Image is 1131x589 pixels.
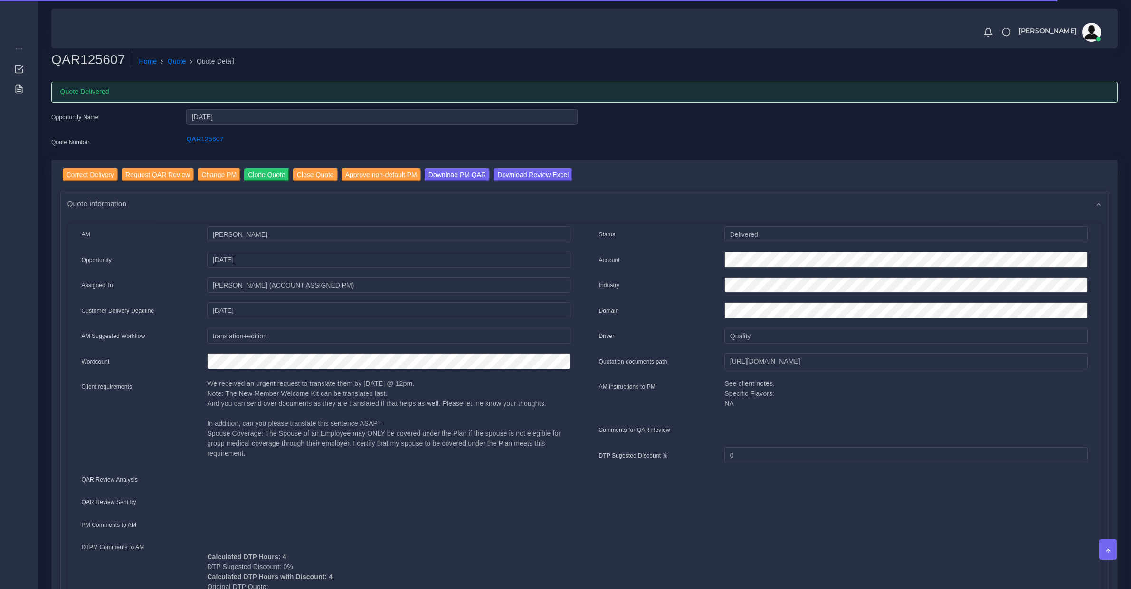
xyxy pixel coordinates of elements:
[82,256,112,264] label: Opportunity
[599,256,620,264] label: Account
[198,168,240,181] input: Change PM
[82,281,114,290] label: Assigned To
[599,426,670,434] label: Comments for QAR Review
[82,543,144,552] label: DTPM Comments to AM
[82,332,145,340] label: AM Suggested Workflow
[82,476,138,484] label: QAR Review Analysis
[186,56,235,66] li: Quote Detail
[207,277,570,293] input: pm
[51,138,89,147] label: Quote Number
[244,168,289,181] input: Clone Quote
[122,168,194,181] input: Request QAR Review
[599,451,668,460] label: DTP Sugested Discount %
[51,113,99,122] label: Opportunity Name
[599,332,615,340] label: Driver
[82,307,154,315] label: Customer Delivery Deadline
[63,168,118,181] input: Correct Delivery
[494,168,572,181] input: Download Review Excel
[599,281,620,290] label: Industry
[186,135,223,143] a: QAR125607
[1018,28,1077,34] span: [PERSON_NAME]
[82,498,136,506] label: QAR Review Sent by
[293,168,338,181] input: Close Quote
[207,573,333,580] b: Calculated DTP Hours with Discount: 4
[82,230,90,239] label: AM
[1014,23,1104,42] a: [PERSON_NAME]avatar
[82,521,137,529] label: PM Comments to AM
[168,56,186,66] a: Quote
[599,307,619,315] label: Domain
[599,357,667,366] label: Quotation documents path
[82,357,110,366] label: Wordcount
[207,379,570,458] p: We received an urgent request to translate them by [DATE] @ 12pm. Note: The New Member Welcome Ki...
[82,383,133,391] label: Client requirements
[51,52,132,68] h2: QAR125607
[724,379,1087,409] p: See client notes. Specific Flavors: NA
[139,56,157,66] a: Home
[425,168,490,181] input: Download PM QAR
[1082,23,1101,42] img: avatar
[61,191,1109,215] div: Quote information
[342,168,421,181] input: Approve non-default PM
[599,230,616,239] label: Status
[207,553,286,561] b: Calculated DTP Hours: 4
[67,198,127,209] span: Quote information
[51,82,1118,103] div: Quote Delivered
[599,383,656,391] label: AM instructions to PM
